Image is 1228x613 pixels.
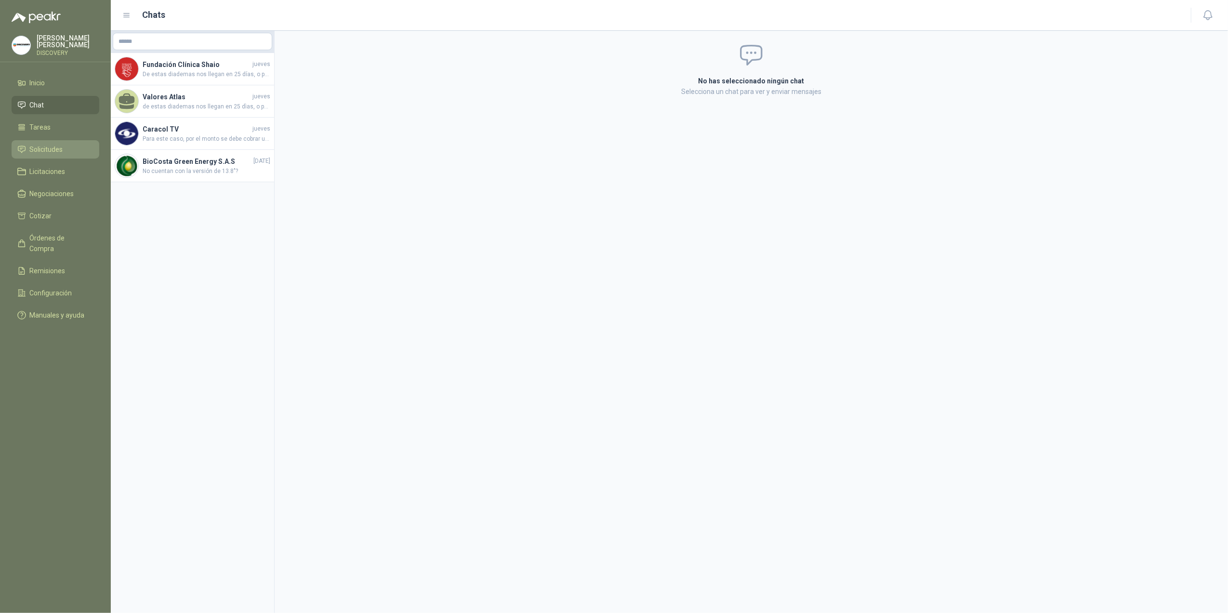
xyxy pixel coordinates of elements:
img: Logo peakr [12,12,61,23]
a: Company LogoCaracol TVjuevesPara este caso, por el monto se debe cobrar un flete por valor de $15... [111,118,274,150]
a: Company LogoBioCosta Green Energy S.A.S[DATE]No cuentan con la versión de 13.8"? [111,150,274,182]
h4: Fundación Clínica Shaio [143,59,251,70]
h4: Caracol TV [143,124,251,134]
span: Configuración [30,288,72,298]
a: Valores Atlasjuevesde estas diademas nos llegan en 25 dìas, o para entrega inmediata tenemos esta... [111,85,274,118]
span: Tareas [30,122,51,133]
span: jueves [252,92,270,101]
span: Remisiones [30,266,66,276]
span: Cotizar [30,211,52,221]
span: [DATE] [253,157,270,166]
a: Manuales y ayuda [12,306,99,324]
span: jueves [252,124,270,133]
span: De estas diademas nos llegan en 25 días, o para entrega inmediata tenemos estas que son las que r... [143,70,270,79]
a: Negociaciones [12,185,99,203]
a: Cotizar [12,207,99,225]
h2: No has seleccionado ningún chat [583,76,920,86]
p: [PERSON_NAME] [PERSON_NAME] [37,35,99,48]
p: DISCOVERY [37,50,99,56]
a: Company LogoFundación Clínica ShaiojuevesDe estas diademas nos llegan en 25 días, o para entrega ... [111,53,274,85]
h1: Chats [143,8,166,22]
a: Órdenes de Compra [12,229,99,258]
span: Para este caso, por el monto se debe cobrar un flete por valor de $15.000, por favor confirmar si... [143,134,270,144]
a: Chat [12,96,99,114]
img: Company Logo [115,57,138,80]
img: Company Logo [12,36,30,54]
span: No cuentan con la versión de 13.8"? [143,167,270,176]
span: jueves [252,60,270,69]
span: de estas diademas nos llegan en 25 dìas, o para entrega inmediata tenemos estas que son las que r... [143,102,270,111]
span: Negociaciones [30,188,74,199]
span: Solicitudes [30,144,63,155]
h4: BioCosta Green Energy S.A.S [143,156,251,167]
p: Selecciona un chat para ver y enviar mensajes [583,86,920,97]
span: Licitaciones [30,166,66,177]
span: Manuales y ayuda [30,310,85,320]
a: Solicitudes [12,140,99,159]
h4: Valores Atlas [143,92,251,102]
a: Licitaciones [12,162,99,181]
a: Remisiones [12,262,99,280]
span: Órdenes de Compra [30,233,90,254]
span: Inicio [30,78,45,88]
img: Company Logo [115,122,138,145]
span: Chat [30,100,44,110]
a: Inicio [12,74,99,92]
a: Tareas [12,118,99,136]
a: Configuración [12,284,99,302]
img: Company Logo [115,154,138,177]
